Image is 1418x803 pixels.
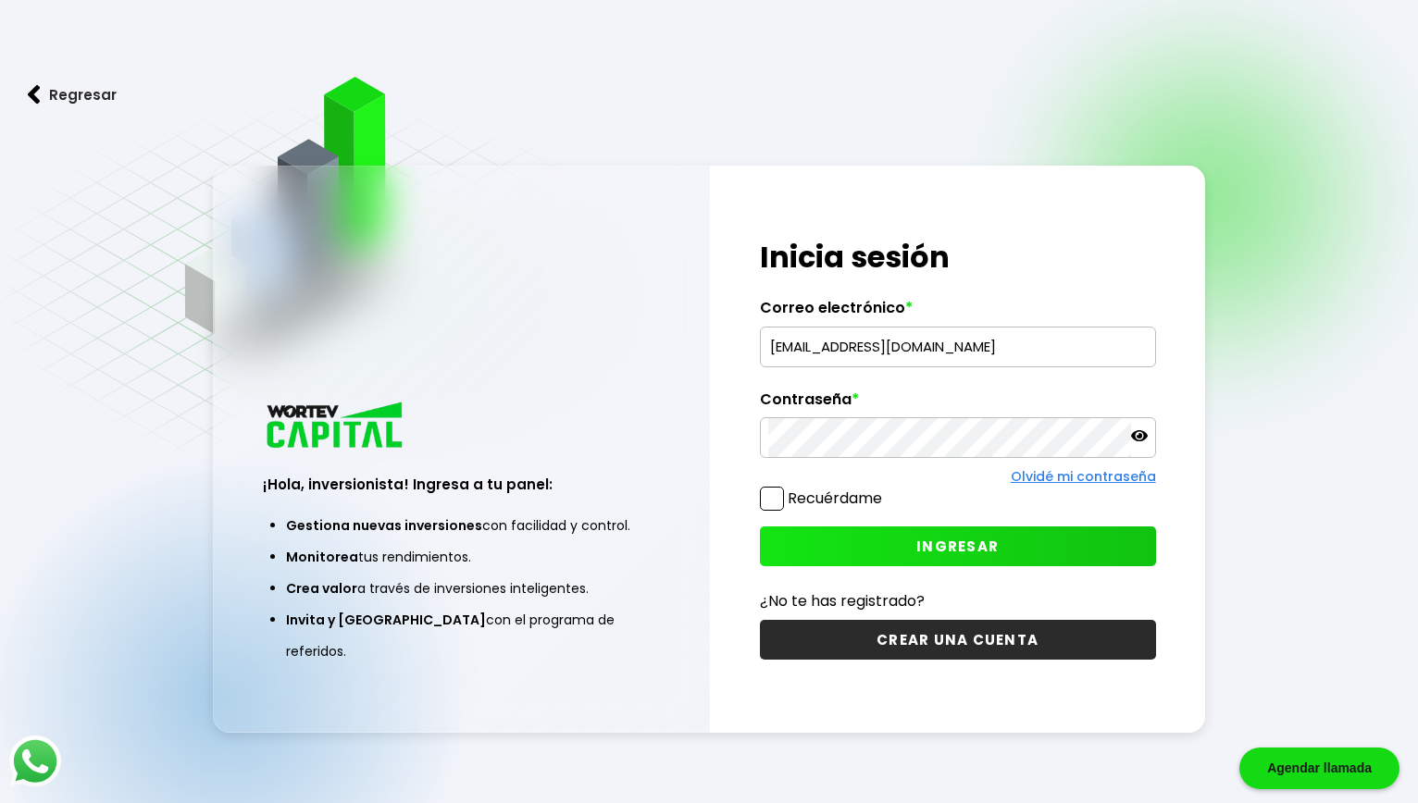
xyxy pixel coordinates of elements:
img: logo_wortev_capital [263,400,409,454]
img: flecha izquierda [28,85,41,105]
li: tus rendimientos. [286,541,636,573]
label: Contraseña [760,390,1156,418]
li: con el programa de referidos. [286,604,636,667]
img: logos_whatsapp-icon.242b2217.svg [9,735,61,787]
h3: ¡Hola, inversionista! Ingresa a tu panel: [263,474,659,495]
span: Invita y [GEOGRAPHIC_DATA] [286,611,486,629]
div: Agendar llamada [1239,747,1399,789]
label: Correo electrónico [760,299,1156,327]
span: Gestiona nuevas inversiones [286,516,482,535]
button: INGRESAR [760,526,1156,566]
span: INGRESAR [916,537,999,556]
span: Crea valor [286,579,357,598]
p: ¿No te has registrado? [760,589,1156,612]
button: CREAR UNA CUENTA [760,620,1156,660]
a: ¿No te has registrado?CREAR UNA CUENTA [760,589,1156,660]
li: a través de inversiones inteligentes. [286,573,636,604]
label: Recuérdame [788,488,882,509]
h1: Inicia sesión [760,235,1156,279]
a: Olvidé mi contraseña [1011,467,1156,486]
span: Monitorea [286,548,358,566]
input: hola@wortev.capital [768,327,1148,366]
li: con facilidad y control. [286,510,636,541]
